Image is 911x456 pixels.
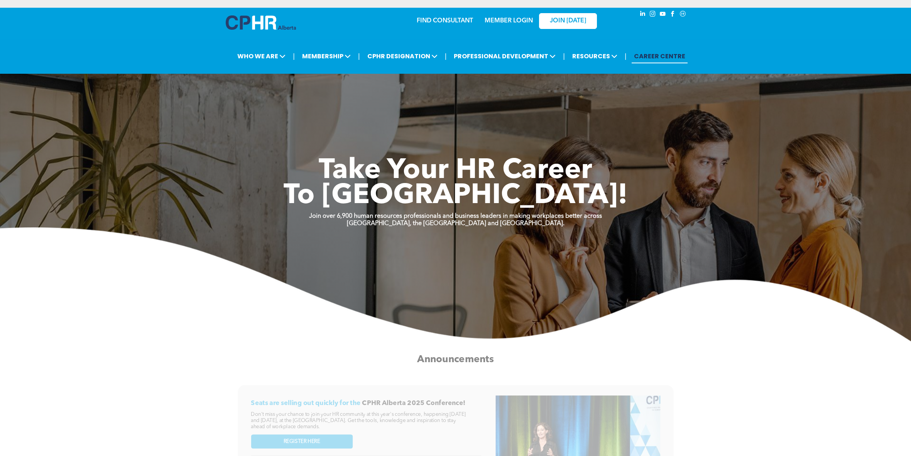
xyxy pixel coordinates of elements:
strong: Join over 6,900 human resources professionals and business leaders in making workplaces better ac... [309,213,602,219]
a: Social network [679,10,687,20]
li: | [445,48,447,64]
a: FIND CONSULTANT [417,18,473,24]
strong: [GEOGRAPHIC_DATA], the [GEOGRAPHIC_DATA] and [GEOGRAPHIC_DATA]. [347,220,565,227]
a: REGISTER HERE [251,434,353,449]
span: MEMBERSHIP [300,49,353,63]
li: | [358,48,360,64]
span: Don't miss your chance to join your HR community at this year's conference, happening [DATE] and ... [251,412,466,429]
a: instagram [649,10,657,20]
span: PROFESSIONAL DEVELOPMENT [451,49,558,63]
li: | [563,48,565,64]
span: Take Your HR Career [319,157,592,185]
span: CPHR Alberta 2025 Conference! [362,400,465,406]
a: CAREER CENTRE [632,49,688,63]
span: To [GEOGRAPHIC_DATA]! [284,182,628,210]
li: | [293,48,295,64]
a: JOIN [DATE] [539,13,597,29]
span: Seats are selling out quickly for the [251,400,360,406]
a: facebook [669,10,677,20]
span: WHO WE ARE [235,49,288,63]
img: A blue and white logo for cp alberta [226,15,296,30]
a: MEMBER LOGIN [485,18,533,24]
span: Announcements [417,354,494,364]
a: youtube [659,10,667,20]
span: JOIN [DATE] [550,17,586,25]
a: linkedin [639,10,647,20]
span: CPHR DESIGNATION [365,49,440,63]
span: REGISTER HERE [284,438,320,444]
li: | [625,48,627,64]
span: RESOURCES [570,49,620,63]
